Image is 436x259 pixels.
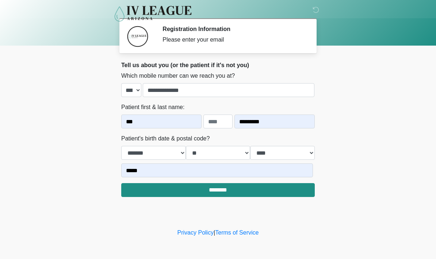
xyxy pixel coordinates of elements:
[121,62,315,69] h2: Tell us about you (or the patient if it's not you)
[114,5,192,22] img: IV League Arizona Logo
[121,103,184,112] label: Patient first & last name:
[121,71,235,80] label: Which mobile number can we reach you at?
[215,229,259,236] a: Terms of Service
[127,26,149,47] img: Agent Avatar
[162,35,304,44] div: Please enter your email
[162,26,304,32] h2: Registration Information
[214,229,215,236] a: |
[121,134,210,143] label: Patient's birth date & postal code?
[177,229,214,236] a: Privacy Policy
